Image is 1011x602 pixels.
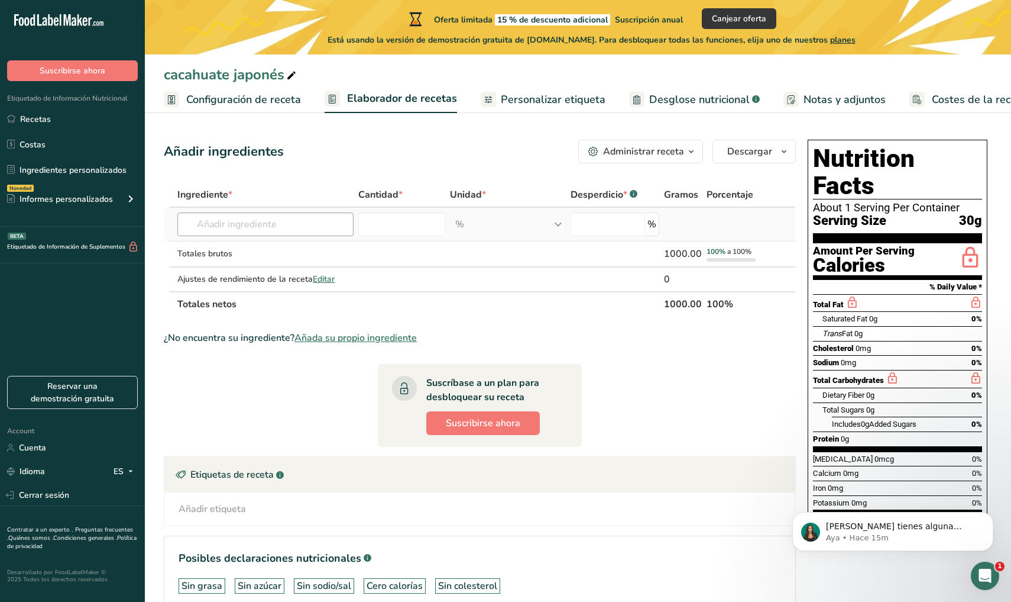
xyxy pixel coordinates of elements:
[972,484,982,492] span: 0%
[53,534,117,542] a: Condiciones generales .
[822,391,864,400] span: Dietary Fiber
[358,188,403,202] span: Cantidad
[830,34,856,46] span: planes
[971,314,982,323] span: 0%
[407,12,683,26] div: Oferta limitada
[783,86,886,113] a: Notas y adjuntos
[822,314,867,323] span: Saturated Fat
[347,91,457,107] span: Elaborador de recetas
[297,579,351,593] div: Sin sodio/sal
[7,569,138,583] div: Desarrollado por FoodLabelMaker © 2025 Todos los derechos reservados
[822,405,864,414] span: Total Sugars
[707,247,725,256] span: 100%
[813,434,839,443] span: Protein
[813,344,854,353] span: Cholesterol
[426,376,558,404] div: Suscríbase a un plan para desbloquear su receta
[803,92,886,108] span: Notas y adjuntos
[367,579,423,593] div: Cero calorías
[164,86,301,113] a: Configuración de receta
[603,144,684,159] div: Administrar receta
[866,405,874,414] span: 0g
[313,273,335,285] span: Editar
[164,331,796,345] div: ¿No encuentra su ingrediente?
[813,280,982,294] section: % Daily Value *
[615,14,683,25] span: Suscripción anual
[813,246,915,257] div: Amount Per Serving
[179,502,246,516] div: Añadir etiqueta
[856,344,871,353] span: 0mg
[813,300,844,309] span: Total Fat
[813,358,839,367] span: Sodium
[813,202,982,214] div: About 1 Serving Per Container
[664,272,702,286] div: 0
[869,314,877,323] span: 0g
[450,188,486,202] span: Unidad
[664,247,702,261] div: 1000.00
[972,455,982,463] span: 0%
[7,376,138,409] a: Reservar una demostración gratuita
[959,214,982,228] span: 30g
[7,185,34,192] div: Novedad
[813,455,873,463] span: [MEDICAL_DATA]
[828,484,843,492] span: 0mg
[294,331,417,345] span: Añada su propio ingrediente
[813,469,841,478] span: Calcium
[177,247,354,260] div: Totales brutos
[7,526,133,542] a: Preguntas frecuentes .
[727,247,751,256] span: a 100%
[822,329,842,338] i: Trans
[704,291,767,316] th: 100%
[702,8,776,29] button: Canjear oferta
[971,358,982,367] span: 0%
[182,579,222,593] div: Sin grasa
[843,469,858,478] span: 0mg
[7,193,113,205] div: Informes personalizados
[813,145,982,199] h1: Nutrition Facts
[866,391,874,400] span: 0g
[8,233,26,240] div: BETA
[177,188,232,202] span: Ingrediente
[571,188,637,202] div: Desperdicio
[164,142,284,162] div: Añadir ingredientes
[177,273,354,285] div: Ajustes de rendimiento de la receta
[712,12,766,25] span: Canjear oferta
[971,562,999,590] iframe: Intercom live chat
[186,92,301,108] span: Configuración de receta
[813,257,915,274] div: Calories
[7,60,138,81] button: Suscribirse ahora
[629,86,760,113] a: Desglose nutricional
[972,469,982,478] span: 0%
[813,376,884,385] span: Total Carbohydrates
[727,144,772,159] span: Descargar
[438,579,497,593] div: Sin colesterol
[712,140,796,163] button: Descargar
[325,85,457,114] a: Elaborador de recetas
[7,534,137,551] a: Política de privacidad
[501,92,605,108] span: Personalizar etiqueta
[7,461,45,482] a: Idioma
[971,344,982,353] span: 0%
[662,291,704,316] th: 1000.00
[179,551,781,566] h1: Posibles declaraciones nutricionales
[8,534,53,542] a: Quiénes somos .
[822,329,853,338] span: Fat
[164,457,795,492] div: Etiquetas de receta
[40,65,105,77] span: Suscribirse ahora
[175,291,661,316] th: Totales netos
[813,214,886,228] span: Serving Size
[426,411,540,435] button: Suscribirse ahora
[775,487,1011,570] iframe: Intercom notifications mensaje
[707,188,753,202] span: Porcentaje
[446,416,520,430] span: Suscribirse ahora
[495,14,610,25] span: 15 % de descuento adicional
[7,526,73,534] a: Contratar a un experto .
[854,329,863,338] span: 0g
[841,434,849,443] span: 0g
[578,140,703,163] button: Administrar receta
[649,92,750,108] span: Desglose nutricional
[995,562,1004,571] span: 1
